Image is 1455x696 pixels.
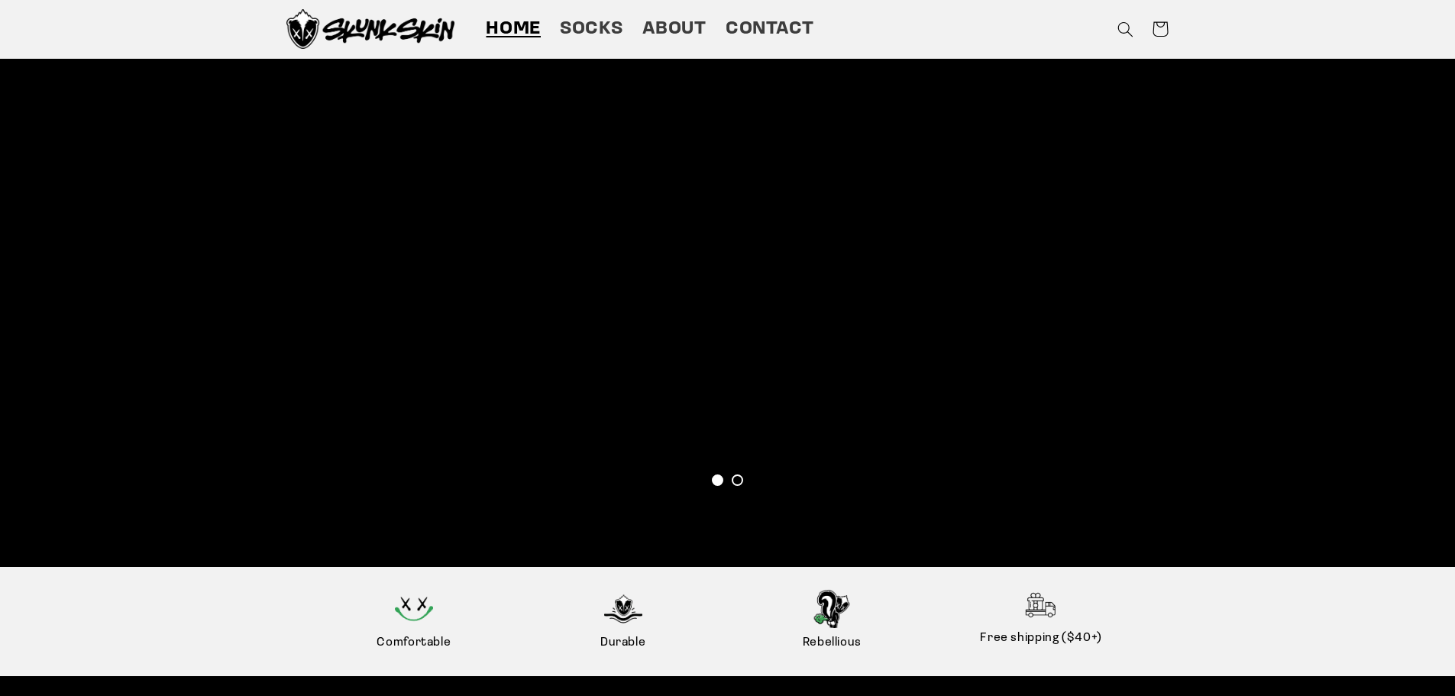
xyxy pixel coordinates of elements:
[632,8,716,50] a: About
[317,632,511,653] span: Comfortable
[477,8,551,50] a: Home
[526,632,720,653] span: Durable
[813,590,851,628] img: Rebellious
[726,18,813,41] span: Contact
[604,590,642,628] img: Durable
[486,18,541,41] span: Home
[286,9,454,49] img: Skunk Skin Anti-Odor Socks.
[944,627,1138,649] span: Free shipping ($40+)
[1107,11,1143,47] summary: Search
[560,18,622,41] span: Socks
[716,8,823,50] a: Contact
[395,590,433,628] img: Comfortable
[642,18,706,41] span: About
[1022,590,1060,623] img: Free shipping ($40+)
[736,632,930,653] span: Rebellious
[551,8,632,50] a: Socks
